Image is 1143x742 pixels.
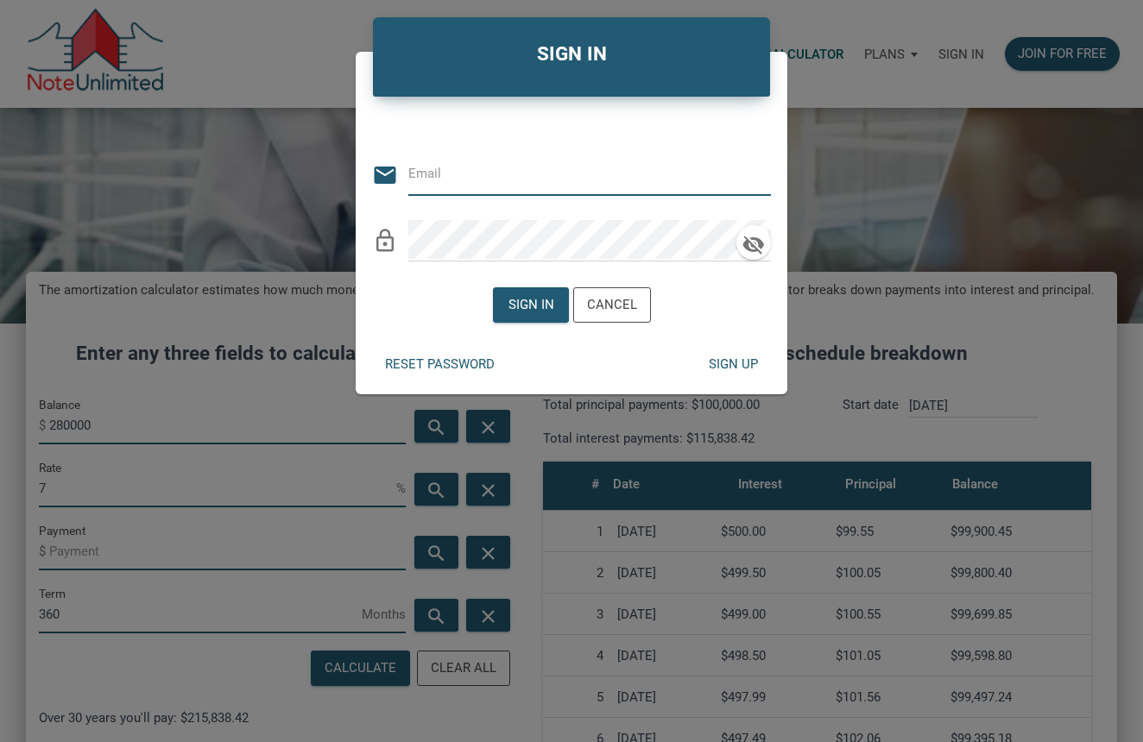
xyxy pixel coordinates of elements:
[695,348,771,381] button: Sign up
[372,228,398,254] i: lock_outline
[493,287,569,323] button: Sign in
[508,295,553,315] div: Sign in
[385,355,495,374] div: Reset password
[587,295,637,315] div: Cancel
[573,287,651,323] button: Cancel
[372,162,398,188] i: email
[386,40,757,69] h4: SIGN IN
[709,355,758,374] div: Sign up
[372,348,508,381] button: Reset password
[408,154,745,193] input: Email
